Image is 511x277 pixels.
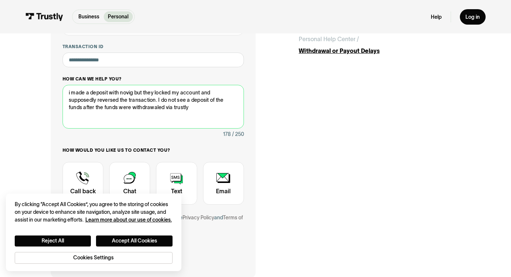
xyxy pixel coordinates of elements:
button: Reject All [15,235,91,247]
button: Accept All Cookies [96,235,173,247]
label: How would you like us to contact you? [63,147,244,153]
a: Personal [104,11,133,22]
a: Log in [460,9,486,25]
a: More information about your privacy, opens in a new tab [85,217,172,223]
div: Withdrawal or Payout Delays [299,47,460,55]
div: By clicking “Accept All Cookies”, you agree to the storing of cookies on your device to enhance s... [15,201,173,224]
a: Privacy Policy [182,215,214,220]
p: Business [78,13,99,21]
img: Trustly Logo [25,13,63,21]
div: Log in [465,14,480,20]
a: Personal Help Center /Withdrawal or Payout Delays [299,35,460,55]
label: Transaction ID [63,44,244,50]
button: Cookies Settings [15,252,173,264]
div: / 250 [232,130,244,139]
div: Cookie banner [6,194,181,271]
a: Help [431,14,442,20]
div: 178 [223,130,231,139]
label: How can we help you? [63,76,244,82]
a: Business [74,11,104,22]
div: Privacy [15,201,173,264]
div: Personal Help Center / [299,35,359,44]
p: Personal [108,13,128,21]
